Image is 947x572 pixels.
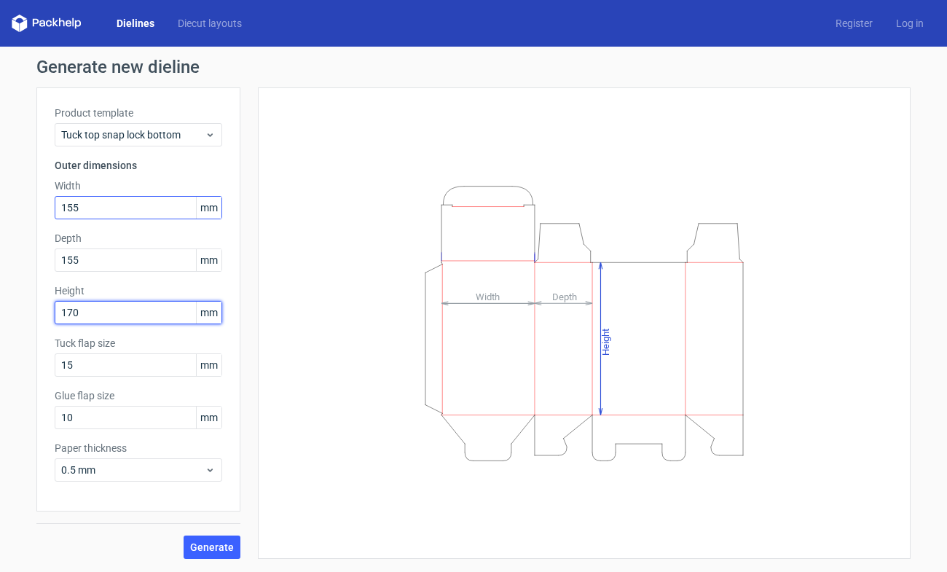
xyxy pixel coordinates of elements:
[190,542,234,552] span: Generate
[166,16,254,31] a: Diecut layouts
[196,354,221,376] span: mm
[884,16,935,31] a: Log in
[196,197,221,219] span: mm
[55,283,222,298] label: Height
[552,291,577,302] tspan: Depth
[600,328,611,355] tspan: Height
[476,291,500,302] tspan: Width
[61,128,205,142] span: Tuck top snap lock bottom
[55,231,222,246] label: Depth
[824,16,884,31] a: Register
[61,463,205,477] span: 0.5 mm
[55,441,222,455] label: Paper thickness
[196,249,221,271] span: mm
[55,106,222,120] label: Product template
[55,179,222,193] label: Width
[196,407,221,428] span: mm
[55,158,222,173] h3: Outer dimensions
[105,16,166,31] a: Dielines
[55,388,222,403] label: Glue flap size
[36,58,911,76] h1: Generate new dieline
[196,302,221,324] span: mm
[184,536,240,559] button: Generate
[55,336,222,350] label: Tuck flap size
